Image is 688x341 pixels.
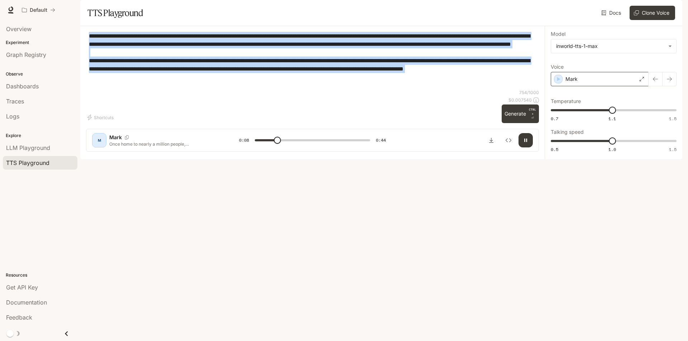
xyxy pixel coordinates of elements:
span: 1.5 [669,146,677,152]
button: GenerateCTRL +⏎ [502,104,539,123]
p: Once home to nearly a million people, [GEOGRAPHIC_DATA] is now emptying fast. The UN estimates mo... [109,141,222,147]
span: 0:08 [239,137,249,144]
span: 0.5 [551,146,558,152]
div: inworld-tts-1-max [551,39,676,53]
p: Talking speed [551,130,584,135]
button: All workspaces [19,3,58,17]
span: 1.1 [608,116,616,122]
span: 1.0 [608,146,616,152]
p: Model [551,31,565,36]
p: ⏎ [529,107,536,120]
a: Docs [600,6,624,20]
p: 754 / 1000 [519,89,539,96]
div: inworld-tts-1-max [556,43,665,50]
p: Temperature [551,99,581,104]
span: 0.7 [551,116,558,122]
p: Voice [551,64,564,69]
p: Default [30,7,47,13]
p: Mark [565,75,578,83]
span: 0:44 [376,137,386,144]
button: Inspect [501,133,516,147]
h1: TTS Playground [87,6,143,20]
div: M [94,135,105,146]
button: Download audio [484,133,498,147]
p: CTRL + [529,107,536,116]
p: Mark [109,134,122,141]
button: Shortcuts [86,112,116,123]
span: 1.5 [669,116,677,122]
button: Copy Voice ID [122,135,132,140]
button: Clone Voice [630,6,675,20]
